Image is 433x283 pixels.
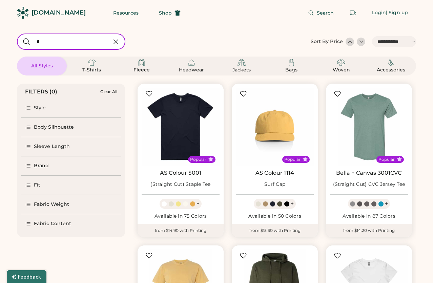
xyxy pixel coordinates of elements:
div: Bags [276,67,307,73]
div: Style [34,105,46,111]
img: AS Colour 1114 Surf Cap [236,88,314,166]
div: Surf Cap [264,181,285,188]
div: Headwear [176,67,207,73]
img: Bags Icon [287,59,295,67]
div: Body Silhouette [34,124,74,131]
div: Available in 87 Colors [330,213,408,220]
div: from $15.30 with Printing [232,224,318,237]
button: Retrieve an order [346,6,360,20]
img: T-Shirts Icon [88,59,96,67]
div: Sort By Price [311,38,343,45]
div: FILTERS (0) [25,88,58,96]
div: Fabric Weight [34,201,69,208]
div: Fabric Content [34,220,71,227]
button: Popular Style [303,157,308,162]
div: Brand [34,162,49,169]
img: Rendered Logo - Screens [17,7,29,19]
div: Popular [378,157,395,162]
div: Login [372,9,386,16]
a: AS Colour 1114 [255,170,294,176]
div: T-Shirts [77,67,107,73]
div: Accessories [376,67,406,73]
button: Popular Style [208,157,213,162]
div: Available in 75 Colors [142,213,220,220]
img: Accessories Icon [387,59,395,67]
div: [DOMAIN_NAME] [32,8,86,17]
a: Bella + Canvas 3001CVC [336,170,401,176]
button: Shop [151,6,189,20]
div: + [291,200,294,208]
div: Sleeve Length [34,143,70,150]
div: + [385,200,388,208]
div: Clear All [100,89,117,94]
div: Fleece [126,67,157,73]
div: Popular [284,157,301,162]
div: Jackets [226,67,257,73]
button: Resources [105,6,147,20]
div: Woven [326,67,356,73]
div: + [197,200,200,208]
button: Search [300,6,342,20]
a: AS Colour 5001 [160,170,201,176]
img: Headwear Icon [187,59,195,67]
img: BELLA + CANVAS 3001CVC (Straight Cut) CVC Jersey Tee [330,88,408,166]
div: Fit [34,182,40,189]
button: Popular Style [397,157,402,162]
img: Jackets Icon [238,59,246,67]
div: Popular [190,157,206,162]
div: (Straight Cut) Staple Tee [150,181,210,188]
div: (Straight Cut) CVC Jersey Tee [333,181,405,188]
img: Fleece Icon [138,59,146,67]
div: | Sign up [386,9,408,16]
div: from $14.20 with Printing [326,224,412,237]
img: Woven Icon [337,59,345,67]
div: from $14.90 with Printing [138,224,224,237]
span: Shop [159,10,172,15]
div: All Styles [27,63,57,69]
img: AS Colour 5001 (Straight Cut) Staple Tee [142,88,220,166]
span: Search [317,10,334,15]
div: Available in 50 Colors [236,213,314,220]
